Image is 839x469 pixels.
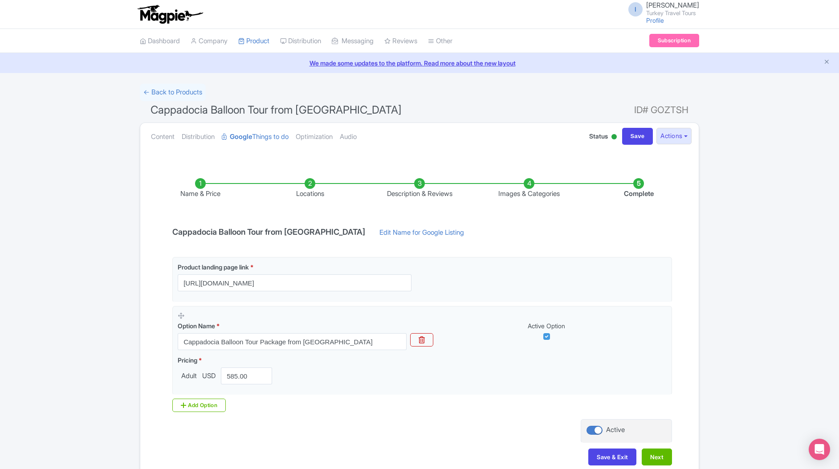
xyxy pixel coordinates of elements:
div: Active [610,131,619,144]
button: Next [642,449,672,465]
input: Product landing page link [178,274,411,291]
a: GoogleThings to do [222,123,289,151]
span: [PERSON_NAME] [646,1,699,9]
li: Description & Reviews [365,178,474,199]
li: Name & Price [146,178,255,199]
li: Locations [255,178,365,199]
span: I [628,2,643,16]
img: logo-ab69f6fb50320c5b225c76a69d11143b.png [135,4,204,24]
a: Product [238,29,269,53]
span: Pricing [178,356,197,364]
small: Turkey Travel Tours [646,10,699,16]
a: Optimization [296,123,333,151]
input: Save [622,128,653,145]
a: Distribution [280,29,321,53]
span: ID# GOZTSH [634,101,688,119]
a: Dashboard [140,29,180,53]
button: Actions [656,128,692,144]
a: Other [428,29,452,53]
span: Cappadocia Balloon Tour from [GEOGRAPHIC_DATA] [151,103,402,116]
span: Active Option [528,322,565,330]
button: Close announcement [823,57,830,68]
a: Edit Name for Google Listing [371,228,473,242]
li: Images & Categories [474,178,584,199]
input: 0.00 [221,367,272,384]
span: Product landing page link [178,263,249,271]
a: Messaging [332,29,374,53]
span: Adult [178,371,200,381]
span: USD [200,371,217,381]
input: Option Name [178,333,407,350]
div: Active [606,425,625,435]
a: We made some updates to the platform. Read more about the new layout [5,58,834,68]
a: Profile [646,16,664,24]
div: Add Option [172,399,226,412]
a: Audio [340,123,357,151]
a: ← Back to Products [140,84,206,101]
strong: Google [230,132,252,142]
button: Save & Exit [588,449,636,465]
a: Company [191,29,228,53]
a: Reviews [384,29,417,53]
span: Status [589,131,608,141]
a: Subscription [649,34,699,47]
a: Distribution [182,123,215,151]
div: Open Intercom Messenger [809,439,830,460]
a: I [PERSON_NAME] Turkey Travel Tours [623,2,699,16]
li: Complete [584,178,693,199]
span: Option Name [178,322,215,330]
h4: Cappadocia Balloon Tour from [GEOGRAPHIC_DATA] [167,228,371,237]
a: Content [151,123,175,151]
